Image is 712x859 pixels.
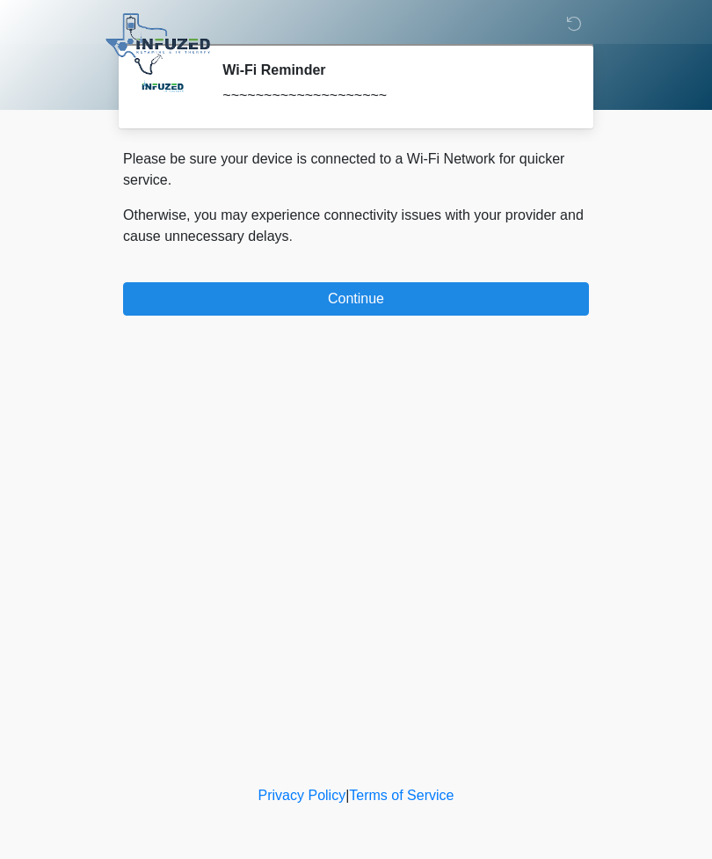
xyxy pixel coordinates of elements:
[123,282,589,316] button: Continue
[258,788,346,803] a: Privacy Policy
[123,149,589,191] p: Please be sure your device is connected to a Wi-Fi Network for quicker service.
[105,13,210,75] img: Infuzed IV Therapy Logo
[136,62,189,114] img: Agent Avatar
[289,229,293,244] span: .
[349,788,454,803] a: Terms of Service
[222,85,563,106] div: ~~~~~~~~~~~~~~~~~~~~
[345,788,349,803] a: |
[123,205,589,247] p: Otherwise, you may experience connectivity issues with your provider and cause unnecessary delays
